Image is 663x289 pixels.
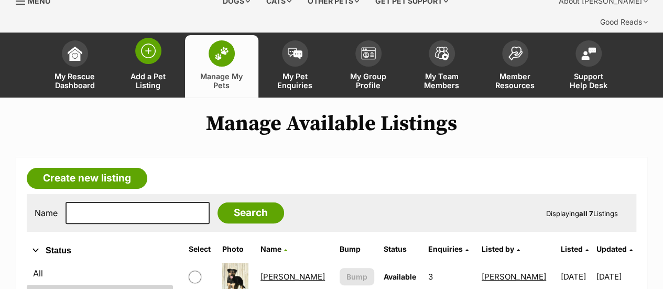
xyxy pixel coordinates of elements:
span: My Team Members [418,72,465,90]
span: Name [260,244,281,253]
img: add-pet-listing-icon-0afa8454b4691262ce3f59096e99ab1cd57d4a30225e0717b998d2c9b9846f56.svg [141,44,156,58]
a: Manage My Pets [185,35,258,98]
a: [PERSON_NAME] [260,272,325,282]
a: Create new listing [27,168,147,189]
div: Good Reads [593,12,655,33]
th: Status [379,241,423,258]
a: My Pet Enquiries [258,35,332,98]
th: Select [184,241,217,258]
button: Bump [340,268,374,285]
img: pet-enquiries-icon-7e3ad2cf08bfb03b45e93fb7055b45f3efa6380592205ae92323e6603595dc1f.svg [288,48,302,59]
button: Status [27,244,173,258]
span: Listed by [482,244,514,253]
span: Listed [561,244,583,253]
a: Updated [596,244,633,253]
img: help-desk-icon-fdf02630f3aa405de69fd3d07c3f3aa587a6932b1a1747fa1d2bba05be0121f9.svg [581,47,596,60]
a: My Team Members [405,35,479,98]
th: Bump [335,241,378,258]
strong: all 7 [579,209,593,218]
img: group-profile-icon-3fa3cf56718a62981997c0bc7e787c4b2cf8bcc04b72c1350f741eb67cf2f40e.svg [361,47,376,60]
input: Search [218,202,284,223]
span: Manage My Pets [198,72,245,90]
img: manage-my-pets-icon-02211641906a0b7f246fdf0571729dbe1e7629f14944591b6c1af311fb30b64b.svg [214,47,229,60]
span: translation missing: en.admin.listings.index.attributes.enquiries [428,244,463,253]
a: [PERSON_NAME] [482,272,546,282]
a: Name [260,244,287,253]
span: Updated [596,244,627,253]
a: Support Help Desk [552,35,625,98]
span: My Rescue Dashboard [51,72,99,90]
a: Enquiries [428,244,469,253]
a: Listed by [482,244,520,253]
a: Member Resources [479,35,552,98]
a: All [27,264,173,283]
span: My Pet Enquiries [271,72,319,90]
a: Listed [561,244,589,253]
a: My Rescue Dashboard [38,35,112,98]
th: Photo [218,241,255,258]
span: Member Resources [492,72,539,90]
a: Add a Pet Listing [112,35,185,98]
span: Bump [346,271,367,282]
a: My Group Profile [332,35,405,98]
span: My Group Profile [345,72,392,90]
img: dashboard-icon-eb2f2d2d3e046f16d808141f083e7271f6b2e854fb5c12c21221c1fb7104beca.svg [68,46,82,61]
img: member-resources-icon-8e73f808a243e03378d46382f2149f9095a855e16c252ad45f914b54edf8863c.svg [508,46,523,60]
span: Available [384,272,416,281]
span: Support Help Desk [565,72,612,90]
img: team-members-icon-5396bd8760b3fe7c0b43da4ab00e1e3bb1a5d9ba89233759b79545d2d3fc5d0d.svg [434,47,449,60]
label: Name [35,208,58,218]
span: Add a Pet Listing [125,72,172,90]
span: Displaying Listings [546,209,618,218]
